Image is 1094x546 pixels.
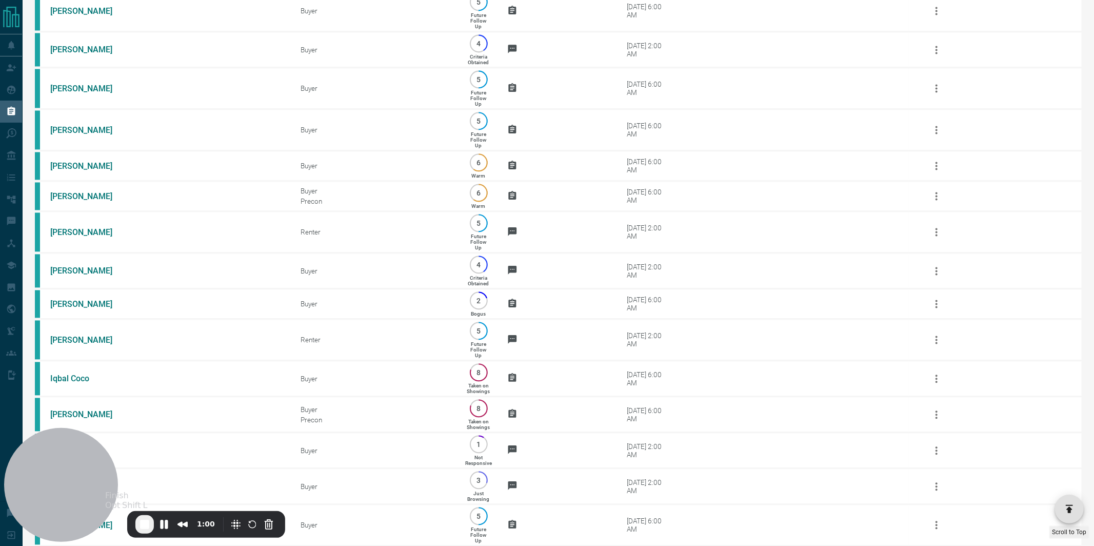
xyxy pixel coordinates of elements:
p: 1 [475,440,483,448]
div: Buyer [301,267,450,275]
div: Buyer [301,482,450,491]
div: condos.ca [35,362,40,395]
p: 4 [475,261,483,268]
a: [PERSON_NAME] [50,6,127,16]
div: Buyer [301,7,450,15]
p: Bogus [471,311,486,317]
p: 6 [475,189,483,197]
div: condos.ca [35,110,40,149]
a: [PERSON_NAME] [50,410,127,419]
div: Buyer [301,300,450,308]
div: [DATE] 6:00 AM [627,80,670,96]
div: Buyer [301,162,450,170]
p: 5 [475,117,483,125]
p: 4 [475,40,483,47]
p: Warm [471,203,485,209]
div: Buyer [301,126,450,134]
div: Buyer [301,405,450,414]
p: Not Responsive [465,455,492,466]
p: 6 [475,159,483,166]
div: Precon [301,416,450,424]
div: [DATE] 6:00 AM [627,3,670,19]
div: condos.ca [35,320,40,359]
a: [PERSON_NAME] [50,335,127,345]
p: Future Follow Up [470,341,486,358]
p: 2 [475,297,483,304]
div: Buyer [301,521,450,529]
div: [DATE] 2:00 AM [627,442,670,459]
p: Future Follow Up [470,90,486,107]
a: [PERSON_NAME] [50,84,127,93]
p: Warm [471,173,485,179]
p: 5 [475,219,483,227]
div: [DATE] 2:00 AM [627,224,670,240]
div: condos.ca [35,398,40,431]
p: Just Browsing [467,491,489,502]
a: Iqbal Coco [50,374,127,383]
p: 8 [475,368,483,376]
div: condos.ca [35,290,40,318]
a: [PERSON_NAME] [50,161,127,171]
div: Renter [301,228,450,236]
div: Buyer [301,46,450,54]
div: condos.ca [35,152,40,180]
div: Precon [301,197,450,205]
div: condos.ca [35,182,40,210]
p: Future Follow Up [470,12,486,29]
div: [DATE] 2:00 AM [627,331,670,348]
a: [PERSON_NAME] [50,227,127,237]
p: Criteria Obtained [468,54,489,65]
div: [DATE] 2:00 AM [627,263,670,279]
a: [PERSON_NAME] [50,45,127,54]
div: Buyer [301,84,450,92]
p: 3 [475,476,483,484]
a: [PERSON_NAME] [50,266,127,276]
div: [DATE] 2:00 AM [627,478,670,495]
a: [PERSON_NAME] [50,191,127,201]
p: 8 [475,404,483,412]
div: Buyer [301,375,450,383]
a: [PERSON_NAME] [50,125,127,135]
div: [DATE] 2:00 AM [627,42,670,58]
div: condos.ca [35,212,40,251]
div: [DATE] 6:00 AM [627,188,670,204]
p: 5 [475,327,483,335]
p: Future Follow Up [470,526,486,543]
div: [DATE] 6:00 AM [627,517,670,533]
p: Criteria Obtained [468,275,489,286]
p: Future Follow Up [470,233,486,250]
p: 5 [475,512,483,520]
div: Buyer [301,446,450,455]
div: [DATE] 6:00 AM [627,158,670,174]
div: [DATE] 6:00 AM [627,296,670,312]
div: condos.ca [35,254,40,287]
p: Future Follow Up [470,131,486,148]
span: Scroll to Top [1052,529,1086,536]
div: condos.ca [35,69,40,108]
div: [DATE] 6:00 AM [627,122,670,138]
div: Buyer [301,187,450,195]
p: Taken on Showings [467,383,490,394]
p: 5 [475,75,483,83]
div: [DATE] 6:00 AM [627,371,670,387]
div: Renter [301,336,450,344]
p: Taken on Showings [467,419,490,430]
a: [PERSON_NAME] [50,299,127,309]
div: condos.ca [35,33,40,66]
div: [DATE] 6:00 AM [627,406,670,423]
